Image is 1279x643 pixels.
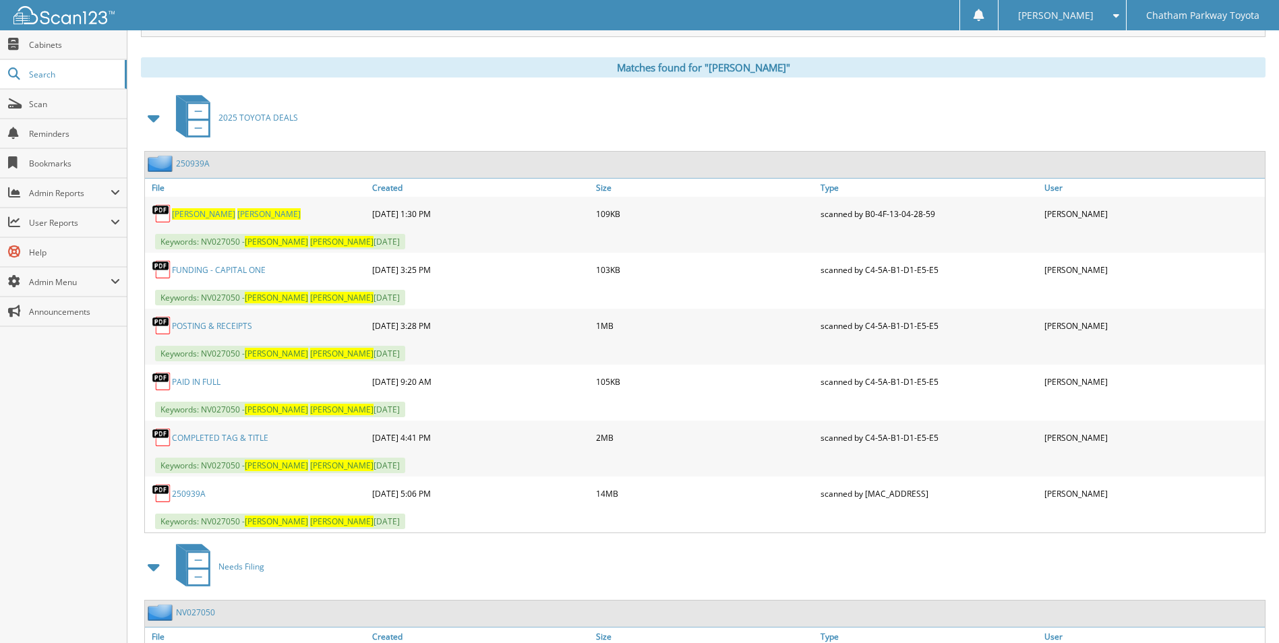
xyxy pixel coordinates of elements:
img: PDF.png [152,427,172,448]
img: scan123-logo-white.svg [13,6,115,24]
a: Created [369,179,593,197]
span: [PERSON_NAME] [245,460,308,471]
div: [PERSON_NAME] [1041,200,1265,227]
a: 250939A [176,158,210,169]
img: PDF.png [152,315,172,336]
span: Chatham Parkway Toyota [1146,11,1259,20]
span: Announcements [29,306,120,317]
div: scanned by C4-5A-B1-D1-E5-E5 [817,312,1041,339]
span: 2025 TOYOTA DEALS [218,112,298,123]
div: scanned by C4-5A-B1-D1-E5-E5 [817,368,1041,395]
span: Keywords: NV027050 - [DATE] [155,402,405,417]
div: [PERSON_NAME] [1041,368,1265,395]
div: scanned by C4-5A-B1-D1-E5-E5 [817,256,1041,283]
span: Needs Filing [218,561,264,572]
a: PAID IN FULL [172,376,220,388]
a: COMPLETED TAG & TITLE [172,432,268,443]
a: Needs Filing [168,540,264,593]
div: Matches found for "[PERSON_NAME]" [141,57,1266,78]
span: [PERSON_NAME] [245,292,308,303]
div: scanned by B0-4F-13-04-28-59 [817,200,1041,227]
span: [PERSON_NAME] [310,404,374,415]
span: Admin Reports [29,187,111,199]
span: [PERSON_NAME] [245,236,308,247]
a: NV027050 [176,607,215,618]
span: Keywords: NV027050 - [DATE] [155,458,405,473]
div: [PERSON_NAME] [1041,480,1265,507]
span: [PERSON_NAME] [245,516,308,527]
div: 105KB [593,368,816,395]
div: scanned by [MAC_ADDRESS] [817,480,1041,507]
div: scanned by C4-5A-B1-D1-E5-E5 [817,424,1041,451]
img: folder2.png [148,155,176,172]
span: Scan [29,98,120,110]
iframe: Chat Widget [1212,578,1279,643]
a: File [145,179,369,197]
div: 109KB [593,200,816,227]
div: 14MB [593,480,816,507]
div: [DATE] 1:30 PM [369,200,593,227]
div: [PERSON_NAME] [1041,424,1265,451]
div: 1MB [593,312,816,339]
span: [PERSON_NAME] [310,292,374,303]
div: [DATE] 4:41 PM [369,424,593,451]
span: [PERSON_NAME] [1018,11,1094,20]
span: Help [29,247,120,258]
a: 250939A [172,488,206,499]
span: Bookmarks [29,158,120,169]
span: Keywords: NV027050 - [DATE] [155,290,405,305]
span: [PERSON_NAME] [310,236,374,247]
div: [PERSON_NAME] [1041,312,1265,339]
span: Reminders [29,128,120,140]
span: Cabinets [29,39,120,51]
a: User [1041,179,1265,197]
span: [PERSON_NAME] [310,516,374,527]
a: POSTING & RECEIPTS [172,320,252,332]
img: PDF.png [152,204,172,224]
span: Keywords: NV027050 - [DATE] [155,234,405,249]
span: Search [29,69,118,80]
a: FUNDING - CAPITAL ONE [172,264,266,276]
span: [PERSON_NAME] [245,404,308,415]
span: [PERSON_NAME] [172,208,235,220]
span: [PERSON_NAME] [237,208,301,220]
a: 2025 TOYOTA DEALS [168,91,298,144]
div: [PERSON_NAME] [1041,256,1265,283]
a: Size [593,179,816,197]
div: [DATE] 3:25 PM [369,256,593,283]
span: Keywords: NV027050 - [DATE] [155,346,405,361]
div: [DATE] 5:06 PM [369,480,593,507]
a: Type [817,179,1041,197]
div: [DATE] 9:20 AM [369,368,593,395]
img: PDF.png [152,371,172,392]
img: folder2.png [148,604,176,621]
span: [PERSON_NAME] [245,348,308,359]
div: [DATE] 3:28 PM [369,312,593,339]
a: [PERSON_NAME] [PERSON_NAME] [172,208,301,220]
img: PDF.png [152,259,172,280]
span: Keywords: NV027050 - [DATE] [155,514,405,529]
span: Admin Menu [29,276,111,288]
span: [PERSON_NAME] [310,348,374,359]
div: 2MB [593,424,816,451]
div: 103KB [593,256,816,283]
span: User Reports [29,217,111,228]
img: PDF.png [152,483,172,503]
span: [PERSON_NAME] [310,460,374,471]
